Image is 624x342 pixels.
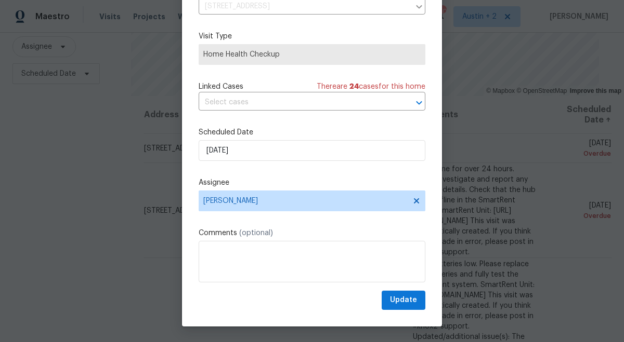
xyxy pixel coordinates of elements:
[199,94,396,111] input: Select cases
[412,95,426,110] button: Open
[199,81,243,92] span: Linked Cases
[382,291,425,310] button: Update
[203,49,421,60] span: Home Health Checkup
[203,197,407,205] span: [PERSON_NAME]
[317,81,425,92] span: There are case s for this home
[199,31,425,42] label: Visit Type
[199,228,425,238] label: Comments
[390,294,417,307] span: Update
[349,83,359,90] span: 24
[239,229,273,237] span: (optional)
[199,127,425,138] label: Scheduled Date
[199,140,425,161] input: M/D/YYYY
[199,177,425,188] label: Assignee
